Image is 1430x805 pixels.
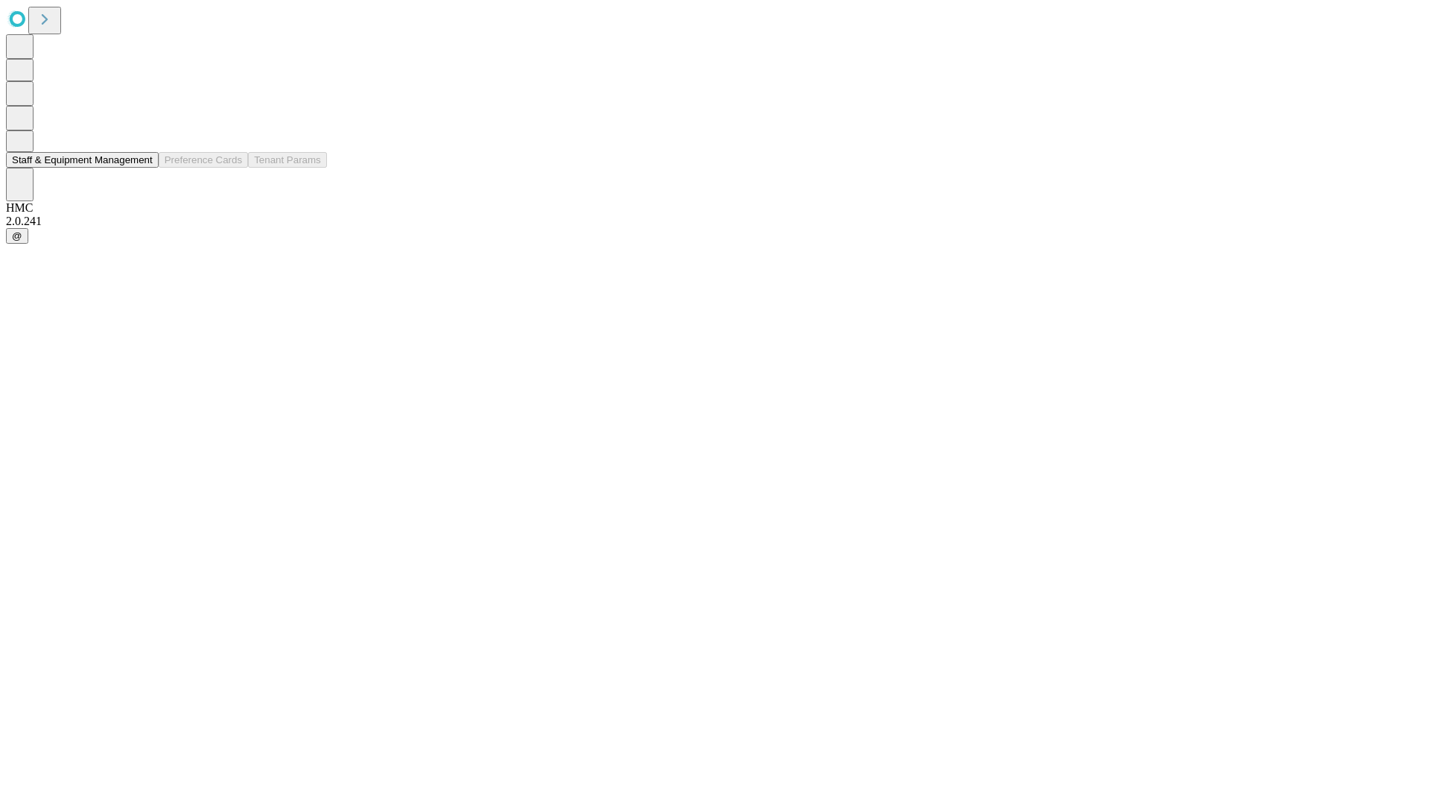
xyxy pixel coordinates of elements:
[159,152,248,168] button: Preference Cards
[6,201,1424,215] div: HMC
[248,152,327,168] button: Tenant Params
[6,152,159,168] button: Staff & Equipment Management
[6,215,1424,228] div: 2.0.241
[6,228,28,244] button: @
[12,230,22,241] span: @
